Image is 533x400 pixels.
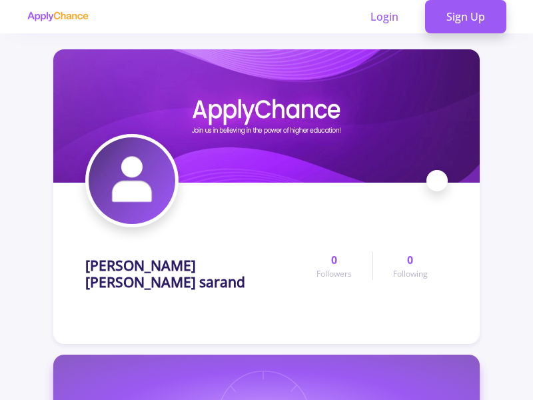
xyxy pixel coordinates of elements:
[85,257,296,291] h1: [PERSON_NAME] [PERSON_NAME] sarand
[316,268,352,280] span: Followers
[53,49,480,183] img: amir hossein atri sarandcover image
[296,252,372,280] a: 0Followers
[393,268,428,280] span: Following
[27,11,89,22] img: applychance logo text only
[89,137,175,224] img: amir hossein atri sarandavatar
[372,252,448,280] a: 0Following
[331,252,337,268] span: 0
[407,252,413,268] span: 0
